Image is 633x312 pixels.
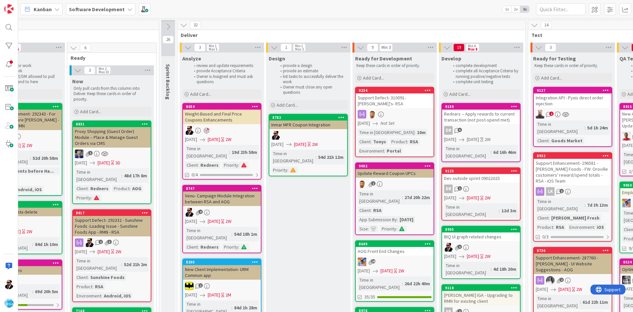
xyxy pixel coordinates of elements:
div: bs [534,276,612,285]
div: 8782 [272,115,347,120]
span: [DATE] [75,159,87,166]
div: 8782 [269,115,347,121]
span: [DATE] [75,248,87,255]
span: : [594,224,595,231]
span: : [231,230,232,238]
div: 2W [576,286,582,293]
i: Not Set [380,120,395,126]
span: [DATE] [467,136,479,143]
span: 2 [549,112,554,116]
div: Inmar MFR Coupon Integration [269,121,347,129]
img: SB [536,110,544,119]
div: 9118[PERSON_NAME] IGA - Upgrading to RMN for existing client [442,285,520,305]
span: : [549,137,550,144]
span: : [229,149,230,156]
a: 8995BIQ UI graph related changesAC[DATE][DATE]2WTime in [GEOGRAPHIC_DATA]:4d 18h 20m [441,226,521,279]
span: : [92,283,93,290]
div: 4d 18h 20m [492,265,518,273]
span: 1 [198,283,203,288]
div: Redners [199,161,220,169]
span: : [402,280,403,287]
div: Update Reward Coupon UPCs [356,169,434,178]
div: Priority [222,243,238,251]
span: : [121,261,122,268]
div: Client [358,138,371,145]
div: Time in [GEOGRAPHIC_DATA] [185,227,231,241]
div: 8932 [537,154,612,158]
div: Redners [89,185,110,192]
span: : [491,265,492,273]
div: RSA [372,207,383,214]
div: 12d 3m [500,207,518,214]
div: AOG Front End Changes [356,247,434,256]
span: 3 [107,240,112,244]
div: 8932 [534,153,612,159]
div: Integration API - Pyxis direct order injection [534,93,612,108]
span: Add Card... [363,75,384,81]
img: AC [185,208,194,217]
div: Time in [GEOGRAPHIC_DATA] [444,262,491,276]
div: 9002 [356,163,434,169]
div: AC [73,238,151,247]
div: RSA [554,224,566,231]
div: DR [442,185,520,193]
span: : [396,225,397,232]
span: : [91,194,92,201]
div: Support Defect- 310091- [PERSON_NAME]'s- RSA [356,93,434,108]
div: 9127 [534,87,612,93]
a: 9234Support Defect- 310091- [PERSON_NAME]'s- RSAAS[DATE]Not SetTime in [GEOGRAPHIC_DATA]:10mClien... [355,87,434,157]
span: : [368,225,369,232]
div: Portal [385,147,403,155]
input: Quick Filter... [536,3,586,15]
a: 8932Support Enhancement- 296581 - [PERSON_NAME] Foods - FW: Oroville customers' reward/spend tota... [533,152,612,242]
span: : [371,207,372,214]
div: Time in [GEOGRAPHIC_DATA] [358,276,402,291]
div: 48d 17h 8m [122,172,149,179]
div: iOS [595,224,606,231]
span: [DATE] [444,136,456,143]
img: KS [622,276,631,284]
span: 1 [99,240,103,244]
img: RM [622,132,631,141]
div: Time in [GEOGRAPHIC_DATA] [536,121,585,135]
div: 8654Weight-Based and Final Price Coupons Enhancements [183,104,261,124]
div: 69d 20h 5m [33,288,60,295]
div: AC [183,208,261,217]
img: Visit kanbanzone.com [4,4,14,14]
div: 8817 [73,210,151,216]
img: AC [185,282,194,290]
div: Support Enhancement- 296581 - [PERSON_NAME] Foods - FW: Oroville customers' reward/spend totals -... [534,159,612,185]
span: [DATE] [358,120,370,127]
span: : [32,241,33,248]
img: AS [358,180,366,188]
div: 8932Support Enhancement- 296581 - [PERSON_NAME] Foods - FW: Oroville customers' reward/spend tota... [534,153,612,185]
div: 9125Dev outside sprint 09022025 [442,168,520,183]
span: [DATE] [271,141,284,148]
div: 8831 [76,122,151,126]
div: Support Defect- 292332 - Sunshine Foods -Loading Issue - Sunshine Foods App - RMN - RSA [73,216,151,236]
span: [DATE] [558,286,571,293]
div: Time in [GEOGRAPHIC_DATA] [271,150,316,164]
span: [DATE] [467,194,479,201]
div: 2W [226,218,231,225]
img: AS [368,110,377,119]
div: New Client Implementation- URM Common app [183,265,261,280]
div: Client [185,161,198,169]
a: 9127Integration API - Pyxis direct order injectionSBTime in [GEOGRAPHIC_DATA]:5d 1h 24mClient:Goo... [533,87,612,147]
div: 8654 [183,104,261,110]
img: AC [85,238,94,247]
span: [DATE] [467,253,479,260]
div: [PERSON_NAME] IGA - Upgrading to RMN for existing client [442,291,520,305]
span: 1 [458,245,462,249]
div: 8831 [73,121,151,127]
div: 26d 22h 40m [403,280,432,287]
span: 1 [559,189,564,193]
div: Tonys [372,138,388,145]
div: 8736Support Enhancement- 287760 - [PERSON_NAME] - UI Website Suggestions - AOG [534,248,612,274]
div: 9189 [445,104,520,109]
span: [DATE] [444,253,456,260]
div: Client [536,214,549,222]
div: 8649 [356,241,434,247]
div: Client [185,243,198,251]
span: 29 [371,259,376,263]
